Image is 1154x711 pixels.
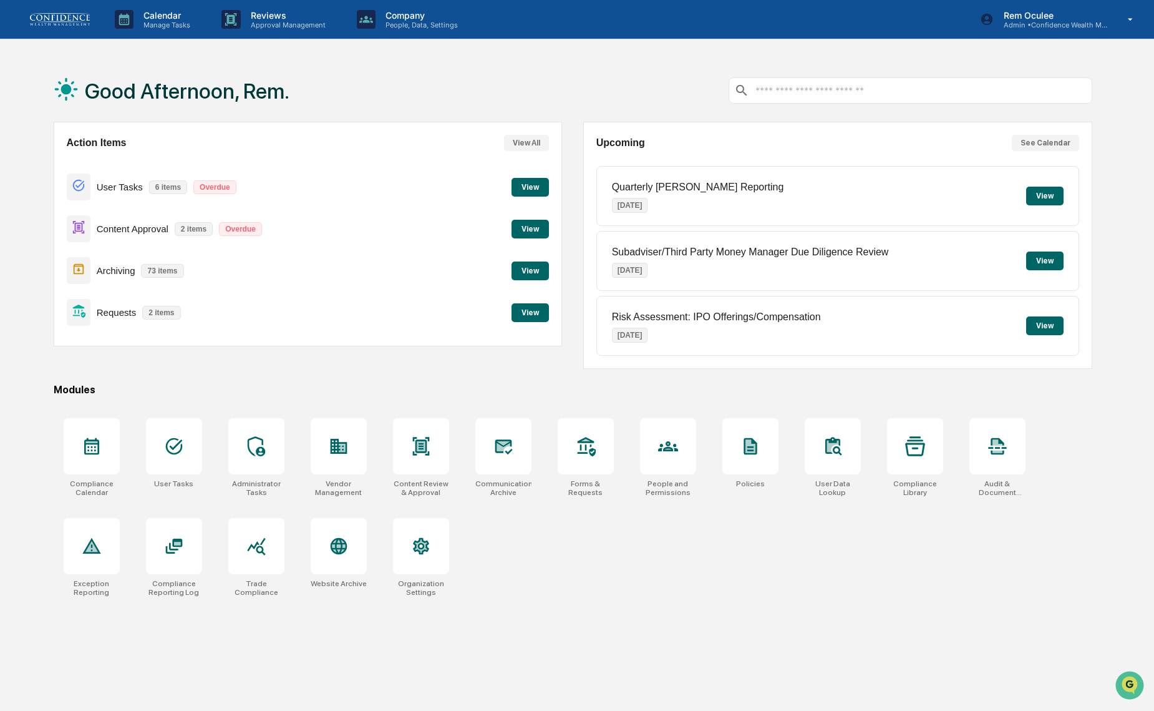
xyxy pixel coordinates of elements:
p: 73 items [141,264,183,278]
a: Powered byPylon [88,211,151,221]
button: View [512,262,549,280]
p: [DATE] [612,263,648,278]
div: Communications Archive [475,479,531,497]
button: View [1026,252,1064,270]
button: Start new chat [212,99,227,114]
span: Pylon [124,212,151,221]
div: Audit & Document Logs [969,479,1026,497]
h2: Upcoming [596,137,645,149]
div: 🗄️ [90,159,100,169]
button: See Calendar [1012,135,1079,151]
div: 🔎 [12,182,22,192]
p: Risk Assessment: IPO Offerings/Compensation [612,311,821,323]
p: Requests [97,307,136,318]
p: Quarterly [PERSON_NAME] Reporting [612,182,784,193]
div: Compliance Library [887,479,943,497]
div: Modules [54,384,1092,396]
div: We're available if you need us! [42,108,158,118]
a: 🔎Data Lookup [7,176,84,199]
p: Manage Tasks [133,21,196,29]
p: [DATE] [612,198,648,213]
p: Overdue [193,180,236,194]
button: View [512,220,549,238]
p: Reviews [241,10,332,21]
p: Archiving [97,265,135,276]
img: 1746055101610-c473b297-6a78-478c-a979-82029cc54cd1 [12,96,35,118]
div: Forms & Requests [558,479,614,497]
h2: Action Items [67,137,127,149]
a: View [512,180,549,192]
img: logo [30,13,90,26]
div: Content Review & Approval [393,479,449,497]
span: Preclearance [25,157,80,170]
iframe: Open customer support [1114,670,1148,704]
a: View [512,306,549,318]
p: Admin • Confidence Wealth Management [994,21,1110,29]
p: Content Approval [97,223,168,234]
button: View [512,178,549,197]
p: Company [376,10,464,21]
p: User Tasks [97,182,143,192]
p: How can we help? [12,26,227,46]
p: [DATE] [612,328,648,343]
p: Approval Management [241,21,332,29]
div: Trade Compliance [228,579,284,597]
a: 🗄️Attestations [85,152,160,175]
a: View [512,264,549,276]
div: Compliance Calendar [64,479,120,497]
p: Rem Oculee [994,10,1110,21]
div: 🖐️ [12,159,22,169]
span: Data Lookup [25,181,79,194]
div: Policies [736,479,765,488]
span: Attestations [103,157,155,170]
div: Organization Settings [393,579,449,597]
div: Vendor Management [311,479,367,497]
a: View [512,222,549,234]
div: User Tasks [154,479,193,488]
p: 2 items [142,306,180,320]
button: View [1026,316,1064,335]
div: People and Permissions [640,479,696,497]
button: View [1026,187,1064,205]
a: 🖐️Preclearance [7,152,85,175]
div: Compliance Reporting Log [146,579,202,597]
div: Administrator Tasks [228,479,284,497]
button: View All [504,135,549,151]
button: View [512,303,549,322]
div: User Data Lookup [805,479,861,497]
p: Calendar [133,10,196,21]
div: Website Archive [311,579,367,588]
p: Subadviser/Third Party Money Manager Due Diligence Review [612,247,889,258]
p: People, Data, Settings [376,21,464,29]
p: 6 items [149,180,187,194]
p: Overdue [219,222,262,236]
div: Exception Reporting [64,579,120,597]
div: Start new chat [42,96,205,108]
h1: Good Afternoon, Rem. [85,79,289,104]
p: 2 items [175,222,213,236]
